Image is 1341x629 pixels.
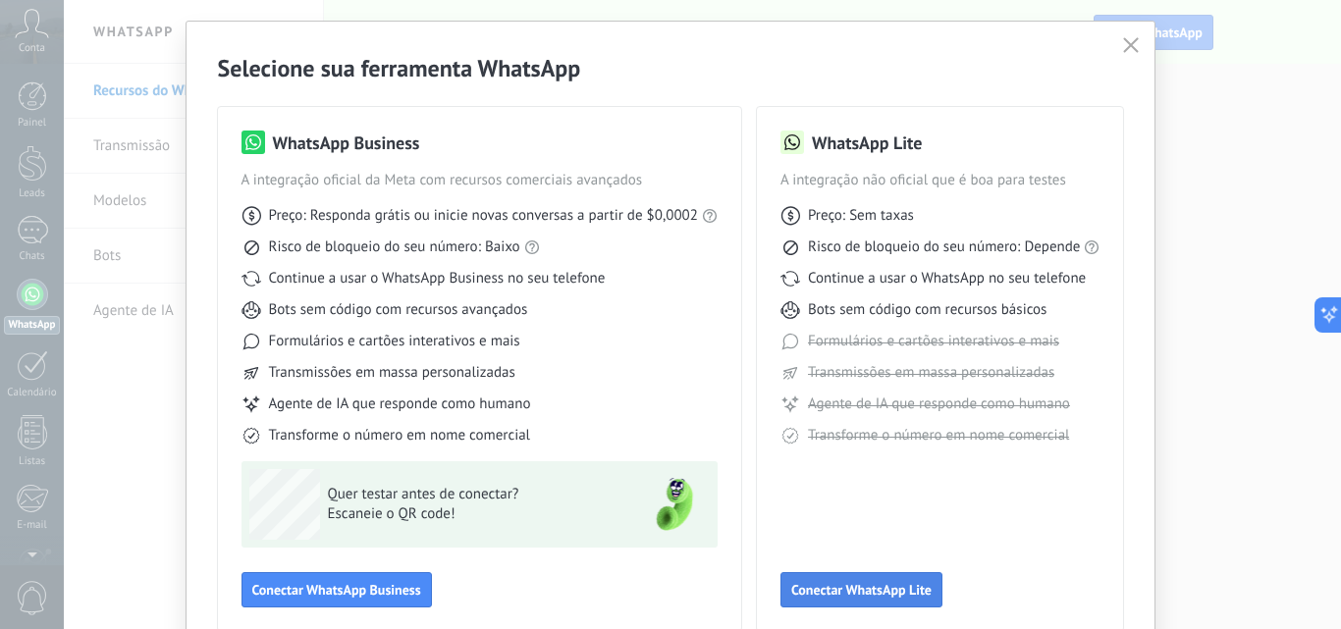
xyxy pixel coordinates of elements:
span: Agente de IA que responde como humano [808,394,1070,414]
span: Bots sem código com recursos avançados [269,300,528,320]
span: A integração oficial da Meta com recursos comerciais avançados [241,171,718,190]
span: Continue a usar o WhatsApp no seu telefone [808,269,1086,288]
button: Conectar WhatsApp Business [241,572,432,607]
span: Conectar WhatsApp Business [252,583,421,597]
span: Risco de bloqueio do seu número: Depende [808,237,1081,257]
span: Transforme o número em nome comercial [269,426,530,446]
span: Formulários e cartões interativos e mais [808,332,1059,351]
span: Risco de bloqueio do seu número: Baixo [269,237,520,257]
h3: WhatsApp Lite [812,131,922,155]
span: Escaneie o QR code! [328,504,615,524]
span: Formulários e cartões interativos e mais [269,332,520,351]
span: Bots sem código com recursos básicos [808,300,1046,320]
h3: WhatsApp Business [273,131,420,155]
span: A integração não oficial que é boa para testes [780,171,1100,190]
span: Transmissões em massa personalizadas [808,363,1054,383]
span: Preço: Responda grátis ou inicie novas conversas a partir de $0,0002 [269,206,698,226]
img: green-phone.png [639,469,710,540]
span: Quer testar antes de conectar? [328,485,615,504]
span: Agente de IA que responde como humano [269,394,531,414]
h2: Selecione sua ferramenta WhatsApp [218,53,1124,83]
span: Conectar WhatsApp Lite [791,583,932,597]
span: Preço: Sem taxas [808,206,914,226]
span: Transmissões em massa personalizadas [269,363,515,383]
span: Continue a usar o WhatsApp Business no seu telefone [269,269,606,288]
span: Transforme o número em nome comercial [808,426,1069,446]
button: Conectar WhatsApp Lite [780,572,942,607]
